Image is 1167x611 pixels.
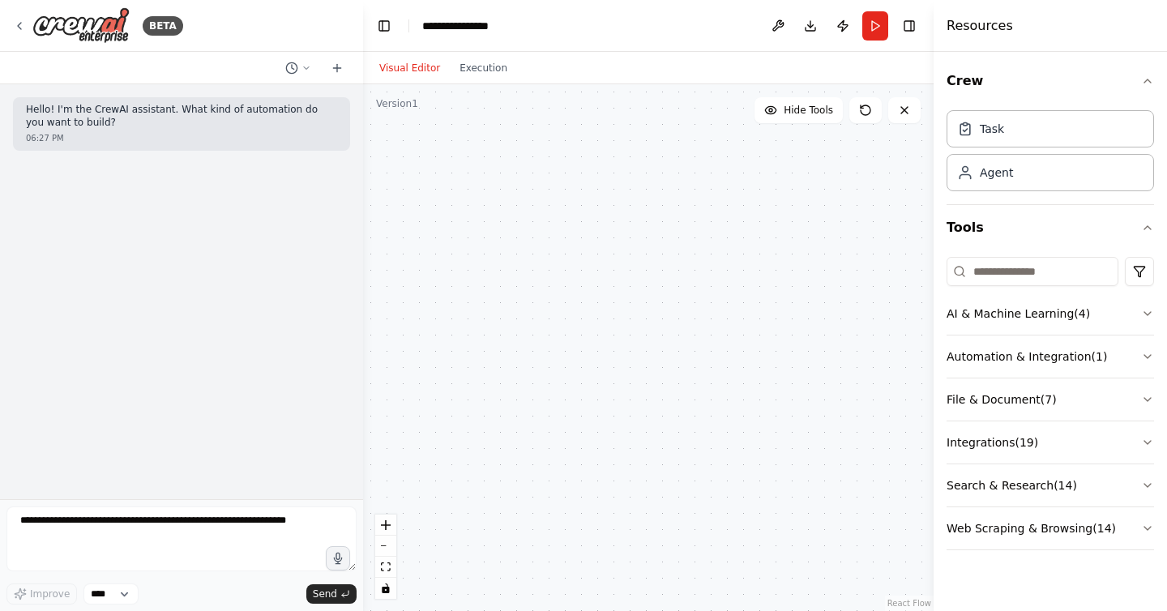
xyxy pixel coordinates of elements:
a: React Flow attribution [887,599,931,608]
p: Hello! I'm the CrewAI assistant. What kind of automation do you want to build? [26,104,337,129]
button: Click to speak your automation idea [326,546,350,570]
button: toggle interactivity [375,578,396,599]
div: Task [980,121,1004,137]
button: Send [306,584,357,604]
button: Visual Editor [370,58,450,78]
div: Version 1 [376,97,418,110]
button: Improve [6,583,77,605]
button: Search & Research(14) [947,464,1154,506]
nav: breadcrumb [422,18,506,34]
button: zoom out [375,536,396,557]
span: Hide Tools [784,104,833,117]
button: Hide left sidebar [373,15,395,37]
h4: Resources [947,16,1013,36]
button: Execution [450,58,517,78]
div: BETA [143,16,183,36]
button: fit view [375,557,396,578]
button: AI & Machine Learning(4) [947,293,1154,335]
button: Automation & Integration(1) [947,335,1154,378]
button: zoom in [375,515,396,536]
button: Tools [947,205,1154,250]
button: Start a new chat [324,58,350,78]
button: File & Document(7) [947,378,1154,421]
button: Switch to previous chat [279,58,318,78]
span: Send [313,587,337,600]
div: React Flow controls [375,515,396,599]
img: Logo [32,7,130,44]
button: Hide Tools [754,97,843,123]
button: Hide right sidebar [898,15,921,37]
button: Web Scraping & Browsing(14) [947,507,1154,549]
button: Crew [947,58,1154,104]
button: Integrations(19) [947,421,1154,464]
div: 06:27 PM [26,132,337,144]
div: Tools [947,250,1154,563]
div: Agent [980,164,1013,181]
div: Crew [947,104,1154,204]
span: Improve [30,587,70,600]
